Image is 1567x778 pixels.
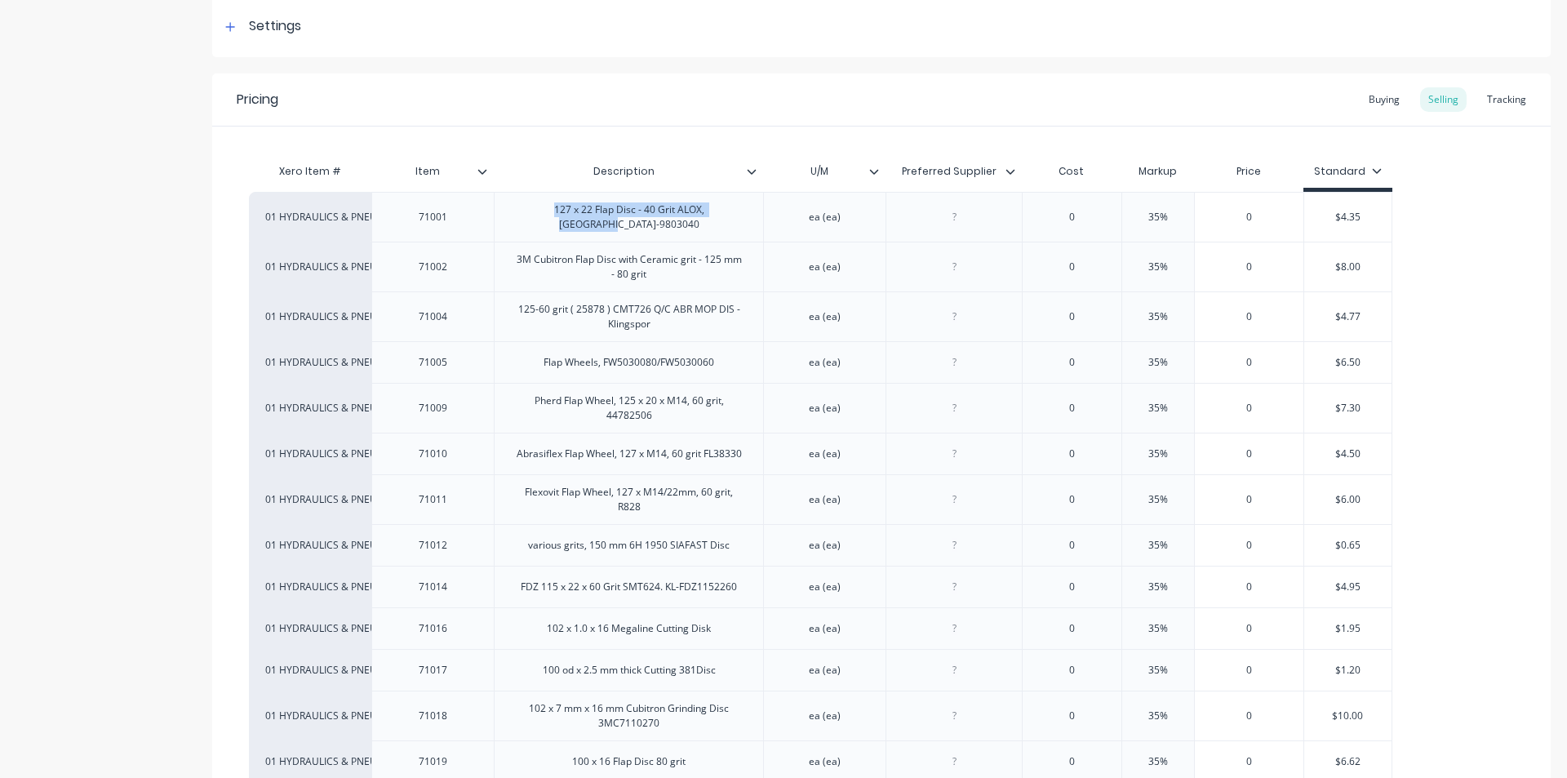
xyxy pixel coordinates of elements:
[886,155,1022,188] div: Preferred Supplier
[784,535,866,556] div: ea (ea)
[249,242,1392,291] div: 01 HYDRAULICS & PNEUMATICS710023M Cubitron Flap Disc with Ceramic grit - 125 mm - 80 gritea (ea)0...
[1117,247,1199,287] div: 35%
[515,535,743,556] div: various grits, 150 mm 6H 1950 SIAFAST Disc
[249,474,1392,524] div: 01 HYDRAULICS & PNEUMATICS71011Flexovit Flap Wheel, 127 x M14/22mm, 60 grit, R828ea (ea)035%0$6.00
[1195,479,1304,520] div: 0
[784,398,866,419] div: ea (ea)
[784,207,866,228] div: ea (ea)
[1023,197,1121,238] div: 0
[1194,155,1304,188] div: Price
[393,535,474,556] div: 71012
[784,489,866,510] div: ea (ea)
[1117,567,1199,607] div: 35%
[1117,433,1199,474] div: 35%
[1304,525,1392,566] div: $0.65
[265,309,355,324] div: 01 HYDRAULICS & PNEUMATICS
[393,306,474,327] div: 71004
[249,607,1392,649] div: 01 HYDRAULICS & PNEUMATICS71016102 x 1.0 x 16 Megaline Cutting Diskea (ea)035%0$1.95
[501,482,757,518] div: Flexovit Flap Wheel, 127 x M14/22mm, 60 grit, R828
[1304,650,1392,691] div: $1.20
[784,618,866,639] div: ea (ea)
[763,155,886,188] div: U/M
[1117,296,1199,337] div: 35%
[249,433,1392,474] div: 01 HYDRAULICS & PNEUMATICS71010Abrasiflex Flap Wheel, 127 x M14, 60 grit FL38330ea (ea)035%0$4.50
[1304,197,1392,238] div: $4.35
[1361,87,1408,112] div: Buying
[494,151,753,192] div: Description
[1023,525,1121,566] div: 0
[784,751,866,772] div: ea (ea)
[763,151,876,192] div: U/M
[265,709,355,723] div: 01 HYDRAULICS & PNEUMATICS
[784,576,866,598] div: ea (ea)
[501,199,757,235] div: 127 x 22 Flap Disc - 40 Grit ALOX, [GEOGRAPHIC_DATA]-9803040
[508,576,750,598] div: FDZ 115 x 22 x 60 Grit SMT624. KL-FDZ1152260
[1314,164,1382,179] div: Standard
[1117,608,1199,649] div: 35%
[784,352,866,373] div: ea (ea)
[1117,525,1199,566] div: 35%
[1479,87,1534,112] div: Tracking
[393,489,474,510] div: 71011
[1117,479,1199,520] div: 35%
[371,155,494,188] div: Item
[1023,296,1121,337] div: 0
[1023,696,1121,736] div: 0
[393,576,474,598] div: 71014
[249,155,371,188] div: Xero Item #
[530,352,727,373] div: Flap Wheels, FW5030080/FW5030060
[1121,155,1194,188] div: Markup
[1195,696,1304,736] div: 0
[1304,696,1392,736] div: $10.00
[1117,696,1199,736] div: 35%
[494,155,763,188] div: Description
[784,306,866,327] div: ea (ea)
[1195,388,1304,429] div: 0
[249,341,1392,383] div: 01 HYDRAULICS & PNEUMATICS71005Flap Wheels, FW5030080/FW5030060ea (ea)035%0$6.50
[501,299,757,335] div: 125-60 grit ( 25878 ) CMT726 Q/C ABR MOP DIS - Klingspor
[393,443,474,465] div: 71010
[1304,479,1392,520] div: $6.00
[1195,608,1304,649] div: 0
[1195,525,1304,566] div: 0
[265,754,355,769] div: 01 HYDRAULICS & PNEUMATICS
[784,256,866,278] div: ea (ea)
[1304,296,1392,337] div: $4.77
[371,151,484,192] div: Item
[1023,608,1121,649] div: 0
[1023,342,1121,383] div: 0
[1304,567,1392,607] div: $4.95
[265,621,355,636] div: 01 HYDRAULICS & PNEUMATICS
[1304,388,1392,429] div: $7.30
[1304,433,1392,474] div: $4.50
[265,447,355,461] div: 01 HYDRAULICS & PNEUMATICS
[265,538,355,553] div: 01 HYDRAULICS & PNEUMATICS
[265,663,355,678] div: 01 HYDRAULICS & PNEUMATICS
[501,698,757,734] div: 102 x 7 mm x 16 mm Cubitron Grinding Disc 3MC7110270
[1117,388,1199,429] div: 35%
[1304,608,1392,649] div: $1.95
[1117,197,1199,238] div: 35%
[1023,388,1121,429] div: 0
[393,618,474,639] div: 71016
[784,443,866,465] div: ea (ea)
[393,398,474,419] div: 71009
[1022,155,1121,188] div: Cost
[249,192,1392,242] div: 01 HYDRAULICS & PNEUMATICS71001127 x 22 Flap Disc - 40 Grit ALOX, [GEOGRAPHIC_DATA]-9803040ea (ea...
[1117,342,1199,383] div: 35%
[1195,567,1304,607] div: 0
[249,691,1392,740] div: 01 HYDRAULICS & PNEUMATICS71018102 x 7 mm x 16 mm Cubitron Grinding Disc 3MC7110270ea (ea)035%0$1...
[1023,650,1121,691] div: 0
[249,291,1392,341] div: 01 HYDRAULICS & PNEUMATICS71004125-60 grit ( 25878 ) CMT726 Q/C ABR MOP DIS - Klingsporea (ea)035...
[249,566,1392,607] div: 01 HYDRAULICS & PNEUMATICS71014FDZ 115 x 22 x 60 Grit SMT624. KL-FDZ1152260ea (ea)035%0$4.95
[501,390,757,426] div: Pherd Flap Wheel, 125 x 20 x M14, 60 grit, 44782506
[393,352,474,373] div: 71005
[1195,296,1304,337] div: 0
[265,210,355,225] div: 01 HYDRAULICS & PNEUMATICS
[265,260,355,274] div: 01 HYDRAULICS & PNEUMATICS
[237,90,278,109] div: Pricing
[886,151,1012,192] div: Preferred Supplier
[265,355,355,370] div: 01 HYDRAULICS & PNEUMATICS
[249,383,1392,433] div: 01 HYDRAULICS & PNEUMATICS71009Pherd Flap Wheel, 125 x 20 x M14, 60 grit, 44782506ea (ea)035%0$7.30
[265,401,355,416] div: 01 HYDRAULICS & PNEUMATICS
